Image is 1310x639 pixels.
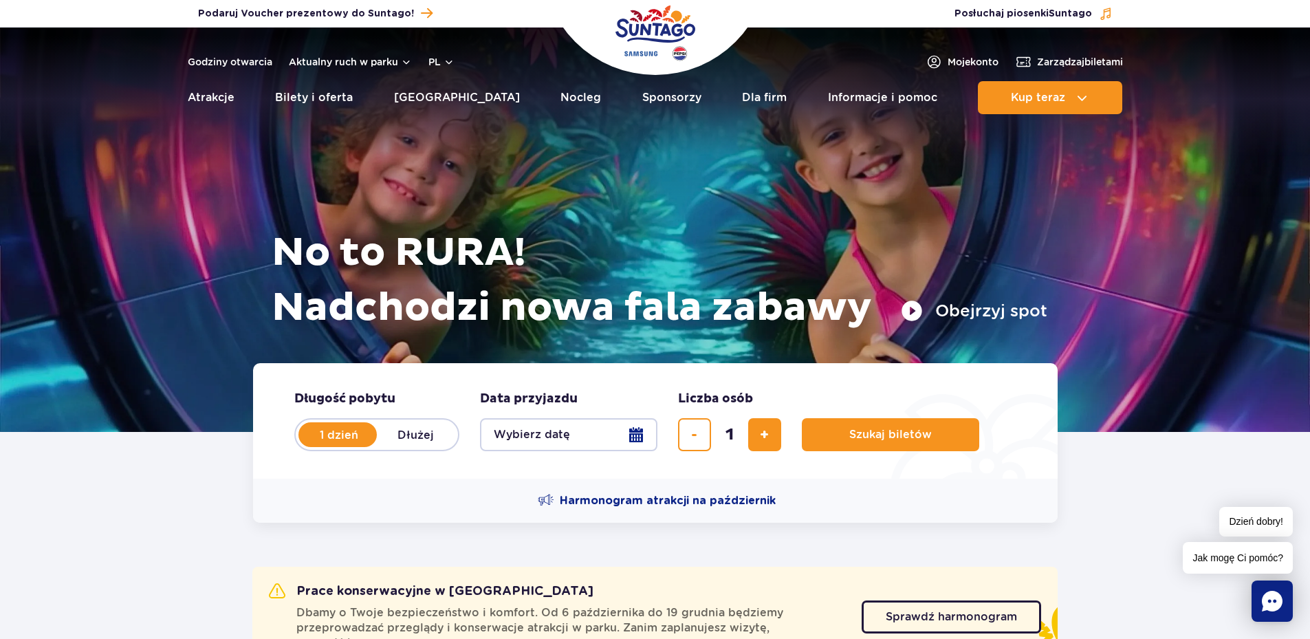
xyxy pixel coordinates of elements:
[300,420,378,449] label: 1 dzień
[1011,91,1065,104] span: Kup teraz
[748,418,781,451] button: dodaj bilet
[480,391,578,407] span: Data przyjazdu
[198,4,433,23] a: Podaruj Voucher prezentowy do Suntago!
[1049,9,1092,19] span: Suntago
[294,391,395,407] span: Długość pobytu
[954,7,1092,21] span: Posłuchaj piosenki
[678,391,753,407] span: Liczba osób
[272,226,1047,336] h1: No to RURA! Nadchodzi nowa fala zabawy
[1015,54,1123,70] a: Zarządzajbiletami
[480,418,657,451] button: Wybierz datę
[188,81,234,114] a: Atrakcje
[253,363,1058,479] form: Planowanie wizyty w Park of Poland
[1219,507,1293,537] span: Dzień dobry!
[828,81,937,114] a: Informacje i pomoc
[802,418,979,451] button: Szukaj biletów
[642,81,701,114] a: Sponsorzy
[901,300,1047,322] button: Obejrzyj spot
[862,600,1041,633] a: Sprawdź harmonogram
[560,493,776,508] span: Harmonogram atrakcji na październik
[560,81,601,114] a: Nocleg
[678,418,711,451] button: usuń bilet
[849,429,932,441] span: Szukaj biletów
[269,583,593,600] h2: Prace konserwacyjne w [GEOGRAPHIC_DATA]
[188,55,272,69] a: Godziny otwarcia
[377,420,455,449] label: Dłużej
[198,7,414,21] span: Podaruj Voucher prezentowy do Suntago!
[275,81,353,114] a: Bilety i oferta
[948,55,998,69] span: Moje konto
[538,492,776,509] a: Harmonogram atrakcji na październik
[886,611,1017,622] span: Sprawdź harmonogram
[954,7,1113,21] button: Posłuchaj piosenkiSuntago
[1037,55,1123,69] span: Zarządzaj biletami
[289,56,412,67] button: Aktualny ruch w parku
[713,418,746,451] input: liczba biletów
[926,54,998,70] a: Mojekonto
[428,55,455,69] button: pl
[1252,581,1293,622] div: Chat
[394,81,520,114] a: [GEOGRAPHIC_DATA]
[1183,542,1293,574] span: Jak mogę Ci pomóc?
[978,81,1122,114] button: Kup teraz
[742,81,787,114] a: Dla firm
